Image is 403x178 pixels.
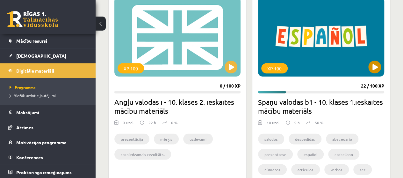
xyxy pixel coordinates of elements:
[328,149,359,160] li: castellano
[114,149,171,160] li: sasniedzamais rezultāts.
[114,133,149,144] li: prezentācija
[16,38,47,44] span: Mācību resursi
[114,97,241,115] h2: Angļu valodas i - 10. klases 2. ieskaites mācību materiāls
[261,63,288,73] div: XP 100
[10,93,89,98] a: Biežāk uzdotie jautājumi
[267,119,279,129] div: 10 uzd.
[16,139,67,145] span: Motivācijas programma
[8,48,88,63] a: [DEMOGRAPHIC_DATA]
[258,149,293,160] li: presentarse
[258,97,384,115] h2: Spāņu valodas b1 - 10. klases 1.ieskaites mācību materiāls
[154,133,179,144] li: mērķis
[8,105,88,120] a: Maksājumi
[8,120,88,135] a: Atzīmes
[8,150,88,165] a: Konferences
[258,133,284,144] li: saludos
[315,119,323,125] p: 50 %
[8,33,88,48] a: Mācību resursi
[10,85,36,90] span: Programma
[353,164,372,175] li: ser
[16,53,66,59] span: [DEMOGRAPHIC_DATA]
[148,119,156,125] p: 22 h
[10,93,56,98] span: Biežāk uzdotie jautājumi
[118,63,144,73] div: XP 100
[16,105,88,120] legend: Maksājumi
[258,164,287,175] li: números
[183,133,213,144] li: uzdevumi
[297,149,324,160] li: español
[16,169,72,175] span: Proktoringa izmēģinājums
[324,164,349,175] li: verbos
[326,133,358,144] li: abecedario
[8,63,88,78] a: Digitālie materiāli
[289,133,321,144] li: despedidas
[123,119,133,129] div: 3 uzd.
[291,164,320,175] li: artículos
[16,154,43,160] span: Konferences
[171,119,177,125] p: 0 %
[16,125,33,130] span: Atzīmes
[16,68,54,74] span: Digitālie materiāli
[294,119,300,125] p: 9 h
[10,84,89,90] a: Programma
[7,11,58,27] a: Rīgas 1. Tālmācības vidusskola
[8,135,88,150] a: Motivācijas programma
